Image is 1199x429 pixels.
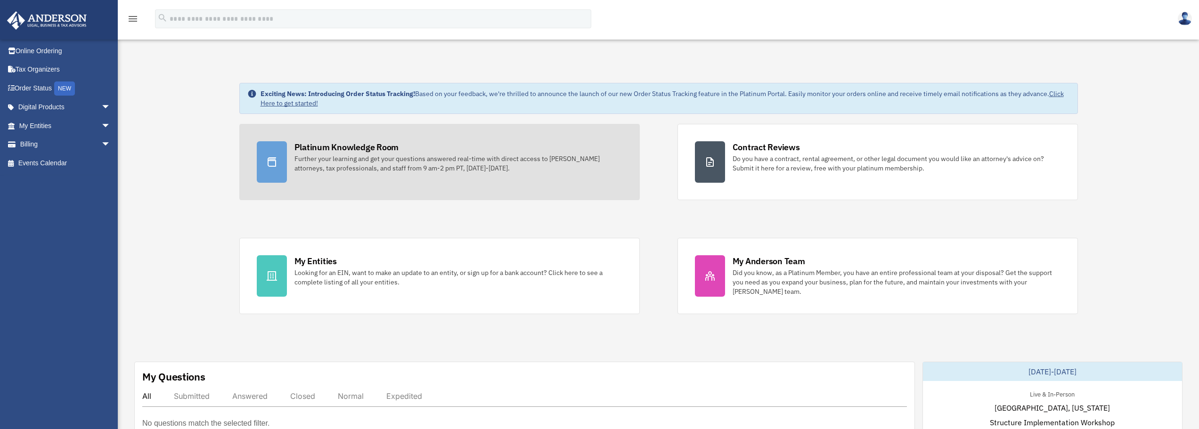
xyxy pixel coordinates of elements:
[294,268,622,287] div: Looking for an EIN, want to make an update to an entity, or sign up for a bank account? Click her...
[261,89,1070,108] div: Based on your feedback, we're thrilled to announce the launch of our new Order Status Tracking fe...
[995,402,1110,413] span: [GEOGRAPHIC_DATA], [US_STATE]
[4,11,90,30] img: Anderson Advisors Platinum Portal
[290,391,315,401] div: Closed
[7,116,125,135] a: My Entitiesarrow_drop_down
[54,81,75,96] div: NEW
[7,135,125,154] a: Billingarrow_drop_down
[733,268,1060,296] div: Did you know, as a Platinum Member, you have an entire professional team at your disposal? Get th...
[990,417,1115,428] span: Structure Implementation Workshop
[294,154,622,173] div: Further your learning and get your questions answered real-time with direct access to [PERSON_NAM...
[239,238,640,314] a: My Entities Looking for an EIN, want to make an update to an entity, or sign up for a bank accoun...
[7,98,125,117] a: Digital Productsarrow_drop_down
[174,391,210,401] div: Submitted
[7,60,125,79] a: Tax Organizers
[7,154,125,172] a: Events Calendar
[338,391,364,401] div: Normal
[1022,389,1082,398] div: Live & In-Person
[261,89,415,98] strong: Exciting News: Introducing Order Status Tracking!
[7,41,125,60] a: Online Ordering
[733,255,805,267] div: My Anderson Team
[232,391,268,401] div: Answered
[127,13,139,24] i: menu
[677,238,1078,314] a: My Anderson Team Did you know, as a Platinum Member, you have an entire professional team at your...
[261,89,1064,107] a: Click Here to get started!
[142,370,205,384] div: My Questions
[733,154,1060,173] div: Do you have a contract, rental agreement, or other legal document you would like an attorney's ad...
[101,98,120,117] span: arrow_drop_down
[733,141,800,153] div: Contract Reviews
[239,124,640,200] a: Platinum Knowledge Room Further your learning and get your questions answered real-time with dire...
[101,135,120,154] span: arrow_drop_down
[1178,12,1192,25] img: User Pic
[294,255,337,267] div: My Entities
[7,79,125,98] a: Order StatusNEW
[677,124,1078,200] a: Contract Reviews Do you have a contract, rental agreement, or other legal document you would like...
[294,141,399,153] div: Platinum Knowledge Room
[101,116,120,136] span: arrow_drop_down
[923,362,1182,381] div: [DATE]-[DATE]
[127,16,139,24] a: menu
[142,391,151,401] div: All
[157,13,168,23] i: search
[386,391,422,401] div: Expedited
